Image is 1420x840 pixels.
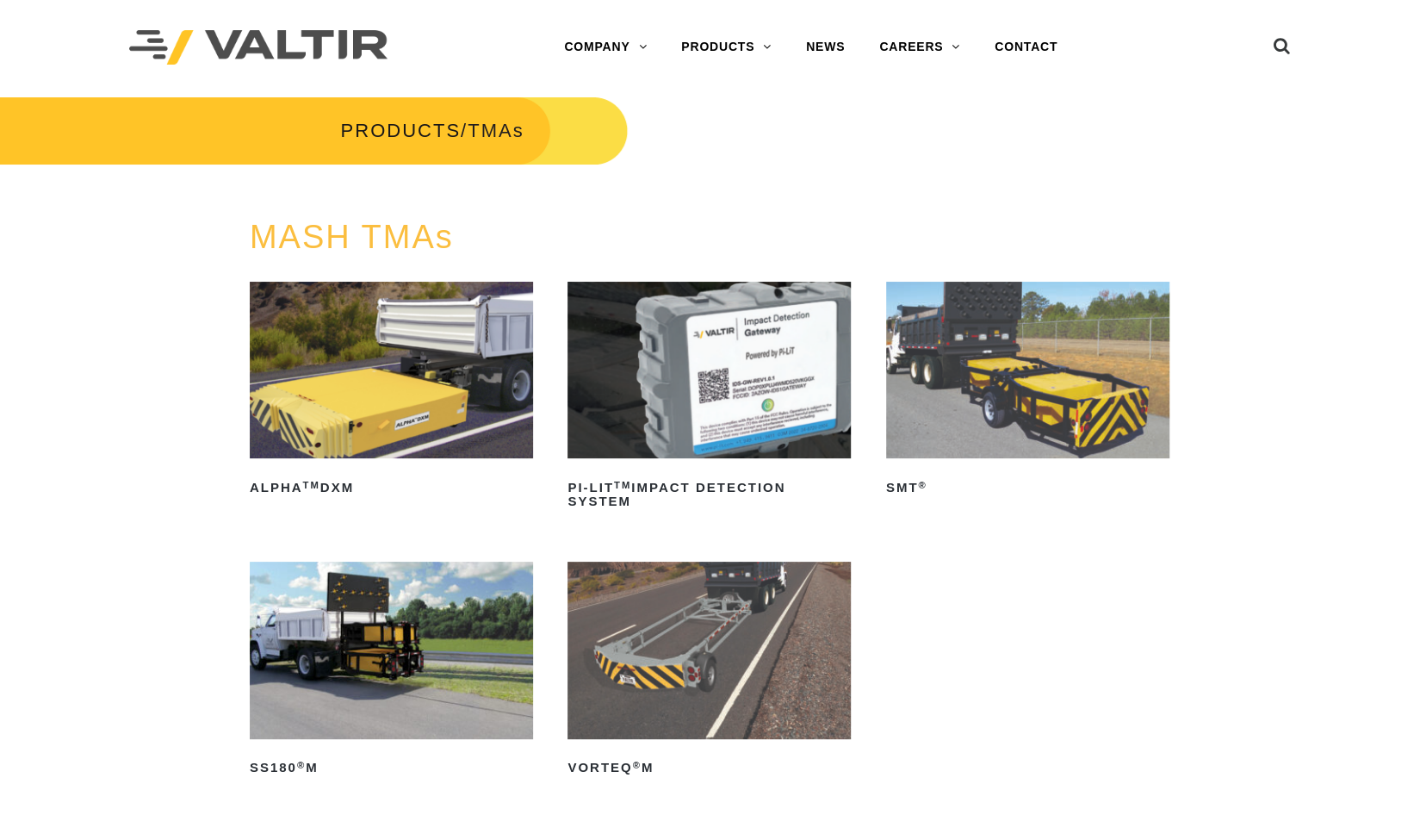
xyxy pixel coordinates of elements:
a: PRODUCTS [664,30,789,65]
span: TMAs [468,120,524,141]
a: VORTEQ®M [567,562,851,781]
a: NEWS [789,30,862,65]
sup: ® [297,760,306,770]
sup: TM [614,480,631,490]
sup: ® [918,480,927,490]
a: ALPHATMDXM [250,282,533,501]
h2: ALPHA DXM [250,474,533,501]
a: MASH TMAs [250,219,454,255]
img: Valtir [129,30,388,65]
a: COMPANY [547,30,664,65]
a: PI-LITTMImpact Detection System [567,282,851,516]
a: SMT® [886,282,1169,501]
a: SS180®M [250,562,533,781]
sup: ® [633,760,642,770]
h2: PI-LIT Impact Detection System [567,474,851,515]
h2: SS180 M [250,755,533,782]
h2: SMT [886,474,1169,501]
a: CAREERS [862,30,977,65]
a: PRODUCTS [341,120,461,141]
a: CONTACT [977,30,1075,65]
h2: VORTEQ M [567,755,851,782]
sup: TM [303,480,320,490]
